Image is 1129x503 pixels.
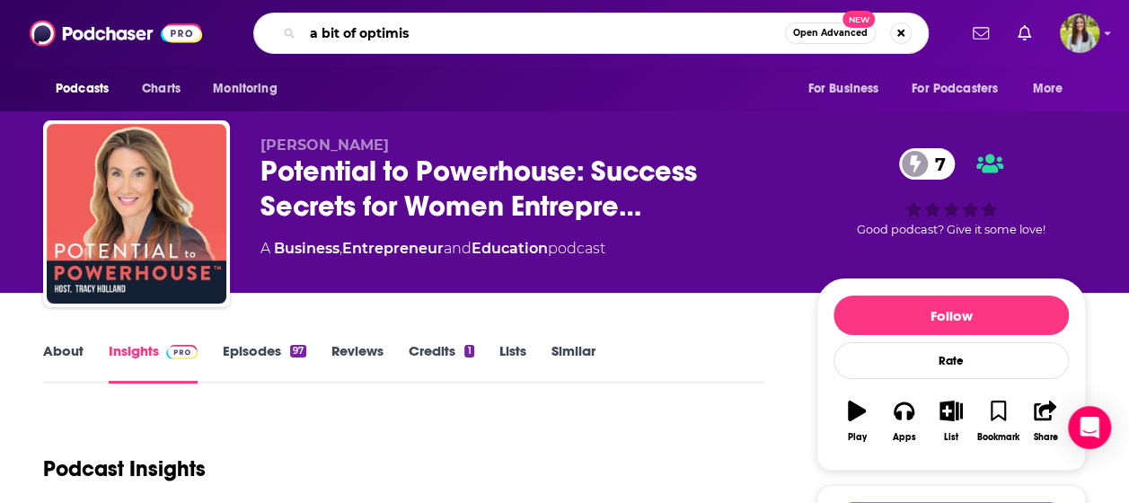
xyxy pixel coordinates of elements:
img: Podchaser - Follow, Share and Rate Podcasts [30,16,202,50]
img: Potential to Powerhouse: Success Secrets for Women Entrepreneurs [47,124,226,304]
button: open menu [200,72,300,106]
div: 1 [464,345,473,357]
a: InsightsPodchaser Pro [109,342,198,384]
a: Entrepreneur [342,240,444,257]
a: Business [274,240,340,257]
div: 7Good podcast? Give it some love! [816,137,1086,248]
a: Lists [499,342,526,384]
span: For Podcasters [912,76,998,101]
span: Good podcast? Give it some love! [857,223,1045,236]
a: About [43,342,84,384]
a: Credits1 [409,342,473,384]
span: , [340,240,342,257]
div: Search podcasts, credits, & more... [253,13,929,54]
div: 97 [290,345,306,357]
a: 7 [899,148,955,180]
img: Podchaser Pro [166,345,198,359]
div: Bookmark [977,432,1019,443]
span: Podcasts [56,76,109,101]
input: Search podcasts, credits, & more... [303,19,785,48]
div: A podcast [260,238,605,260]
div: Play [848,432,867,443]
button: Show profile menu [1060,13,1099,53]
img: User Profile [1060,13,1099,53]
span: New [842,11,875,28]
a: Show notifications dropdown [1010,18,1038,49]
a: Education [472,240,548,257]
span: Open Advanced [793,29,868,38]
a: Charts [130,72,191,106]
a: Similar [551,342,595,384]
a: Reviews [331,342,384,384]
button: open menu [43,72,132,106]
div: Share [1033,432,1057,443]
div: Rate [834,342,1069,379]
span: More [1033,76,1063,101]
a: Show notifications dropdown [966,18,996,49]
span: and [444,240,472,257]
a: Episodes97 [223,342,306,384]
span: Charts [142,76,181,101]
button: Follow [834,296,1069,335]
button: Open AdvancedNew [785,22,876,44]
div: Apps [893,432,916,443]
button: open menu [795,72,901,106]
button: open menu [1020,72,1086,106]
button: Play [834,389,880,454]
h1: Podcast Insights [43,455,206,482]
button: Apps [880,389,927,454]
span: For Business [807,76,878,101]
span: [PERSON_NAME] [260,137,389,154]
span: 7 [917,148,955,180]
button: Share [1022,389,1069,454]
div: List [944,432,958,443]
button: Bookmark [975,389,1021,454]
button: open menu [900,72,1024,106]
span: Logged in as meaghanyoungblood [1060,13,1099,53]
span: Monitoring [213,76,277,101]
div: Open Intercom Messenger [1068,406,1111,449]
button: List [928,389,975,454]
